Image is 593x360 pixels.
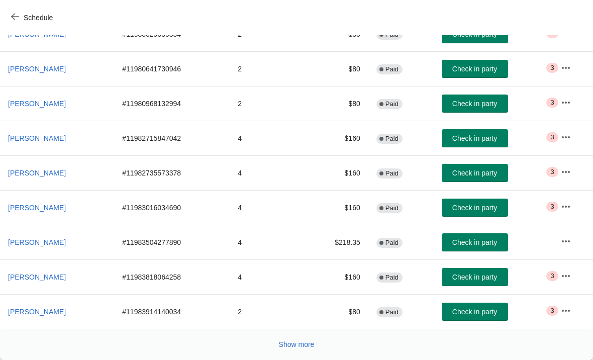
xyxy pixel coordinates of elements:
[114,51,230,86] td: # 11980641730946
[385,239,399,247] span: Paid
[4,95,70,113] button: [PERSON_NAME]
[452,238,497,246] span: Check in party
[304,225,368,259] td: $218.35
[385,65,399,73] span: Paid
[114,86,230,121] td: # 11980968132994
[550,203,554,211] span: 3
[304,155,368,190] td: $160
[8,308,66,316] span: [PERSON_NAME]
[385,135,399,143] span: Paid
[114,190,230,225] td: # 11983016034690
[4,233,70,251] button: [PERSON_NAME]
[385,274,399,282] span: Paid
[442,199,508,217] button: Check in party
[385,100,399,108] span: Paid
[304,86,368,121] td: $80
[550,99,554,107] span: 3
[385,204,399,212] span: Paid
[4,129,70,147] button: [PERSON_NAME]
[442,95,508,113] button: Check in party
[8,134,66,142] span: [PERSON_NAME]
[550,133,554,141] span: 3
[230,294,304,329] td: 2
[4,60,70,78] button: [PERSON_NAME]
[230,51,304,86] td: 2
[442,233,508,251] button: Check in party
[304,190,368,225] td: $160
[5,9,61,27] button: Schedule
[452,134,497,142] span: Check in party
[550,64,554,72] span: 3
[279,340,315,348] span: Show more
[442,303,508,321] button: Check in party
[230,259,304,294] td: 4
[304,259,368,294] td: $160
[24,14,53,22] span: Schedule
[8,204,66,212] span: [PERSON_NAME]
[114,225,230,259] td: # 11983504277890
[114,155,230,190] td: # 11982735573378
[452,100,497,108] span: Check in party
[230,121,304,155] td: 4
[114,294,230,329] td: # 11983914140034
[4,199,70,217] button: [PERSON_NAME]
[230,86,304,121] td: 2
[452,65,497,73] span: Check in party
[230,225,304,259] td: 4
[230,190,304,225] td: 4
[304,51,368,86] td: $80
[4,268,70,286] button: [PERSON_NAME]
[4,303,70,321] button: [PERSON_NAME]
[452,273,497,281] span: Check in party
[442,60,508,78] button: Check in party
[304,121,368,155] td: $160
[452,204,497,212] span: Check in party
[230,155,304,190] td: 4
[8,238,66,246] span: [PERSON_NAME]
[4,164,70,182] button: [PERSON_NAME]
[385,308,399,316] span: Paid
[442,164,508,182] button: Check in party
[8,169,66,177] span: [PERSON_NAME]
[452,169,497,177] span: Check in party
[8,273,66,281] span: [PERSON_NAME]
[550,307,554,315] span: 3
[304,294,368,329] td: $80
[452,308,497,316] span: Check in party
[8,65,66,73] span: [PERSON_NAME]
[442,129,508,147] button: Check in party
[114,259,230,294] td: # 11983818064258
[385,169,399,177] span: Paid
[114,121,230,155] td: # 11982715847042
[8,100,66,108] span: [PERSON_NAME]
[442,268,508,286] button: Check in party
[550,168,554,176] span: 3
[550,272,554,280] span: 3
[275,335,319,353] button: Show more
